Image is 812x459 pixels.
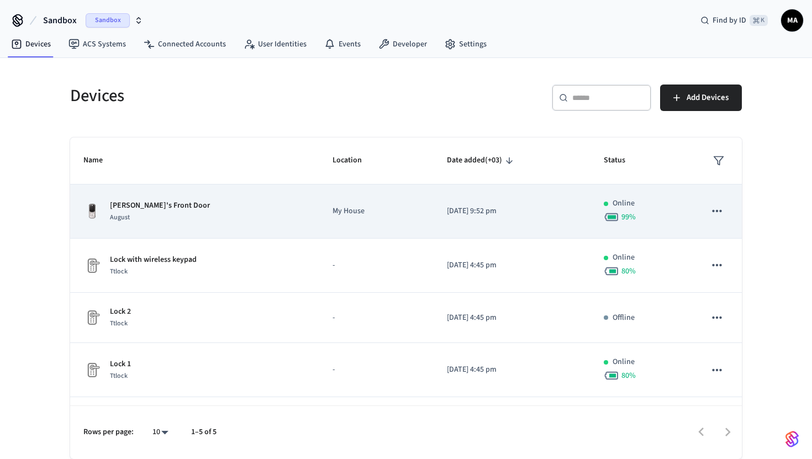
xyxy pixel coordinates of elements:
button: MA [781,9,803,31]
a: Events [315,34,370,54]
p: Lock 2 [110,306,131,318]
img: Yale Assure Touchscreen Wifi Smart Lock, Satin Nickel, Front [83,203,101,220]
p: Offline [613,312,635,324]
p: [PERSON_NAME]'s Front Door [110,200,210,212]
div: Find by ID⌘ K [692,10,777,30]
p: Online [613,198,635,209]
table: sticky table [70,138,742,447]
p: [DATE] 9:52 pm [447,205,577,217]
a: Devices [2,34,60,54]
p: Rows per page: [83,426,134,438]
span: Add Devices [687,91,729,105]
span: Location [333,152,376,169]
button: Add Devices [660,85,742,111]
span: Status [604,152,640,169]
span: Name [83,152,117,169]
h5: Devices [70,85,399,107]
a: Connected Accounts [135,34,235,54]
span: Find by ID [713,15,746,26]
span: 80 % [621,266,636,277]
p: [DATE] 4:45 pm [447,364,577,376]
span: August [110,213,130,222]
p: - [333,364,420,376]
p: [DATE] 4:45 pm [447,260,577,271]
p: 1–5 of 5 [191,426,217,438]
span: Sandbox [43,14,77,27]
p: - [333,312,420,324]
a: Settings [436,34,495,54]
img: Placeholder Lock Image [83,309,101,326]
span: Ttlock [110,371,128,381]
div: 10 [147,424,173,440]
p: Lock 1 [110,358,131,370]
p: Online [613,252,635,263]
span: Date added(+03) [447,152,516,169]
span: Ttlock [110,319,128,328]
span: 80 % [621,370,636,381]
span: 99 % [621,212,636,223]
span: Sandbox [86,13,130,28]
p: - [333,260,420,271]
a: ACS Systems [60,34,135,54]
p: Lock with wireless keypad [110,254,197,266]
span: MA [782,10,802,30]
p: [DATE] 4:45 pm [447,312,577,324]
a: User Identities [235,34,315,54]
img: Placeholder Lock Image [83,361,101,379]
p: My House [333,205,420,217]
span: Ttlock [110,267,128,276]
img: Placeholder Lock Image [83,257,101,275]
span: ⌘ K [750,15,768,26]
img: SeamLogoGradient.69752ec5.svg [785,430,799,448]
p: Online [613,356,635,368]
a: Developer [370,34,436,54]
